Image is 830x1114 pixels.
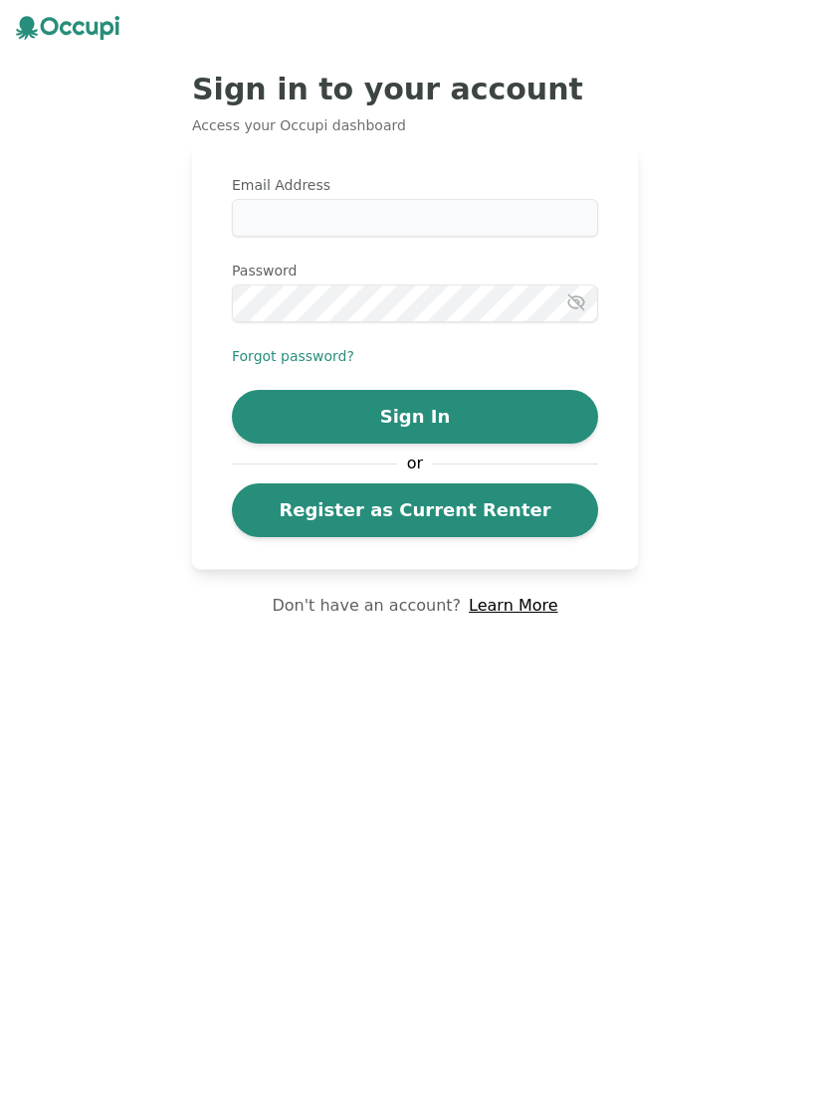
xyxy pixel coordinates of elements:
[232,390,598,444] button: Sign In
[192,72,638,107] h2: Sign in to your account
[232,261,598,280] label: Password
[192,115,638,135] p: Access your Occupi dashboard
[232,175,598,195] label: Email Address
[232,346,354,366] button: Forgot password?
[272,594,461,618] p: Don't have an account?
[397,452,433,475] span: or
[469,594,557,618] a: Learn More
[232,483,598,537] a: Register as Current Renter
